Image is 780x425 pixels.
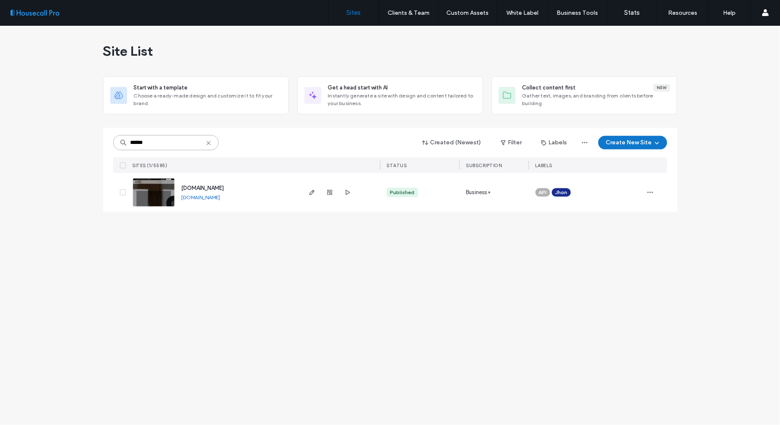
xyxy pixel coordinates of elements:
[598,136,667,149] button: Create New Site
[133,162,168,168] span: SITES (1/5585)
[507,9,539,16] label: White Label
[669,9,698,16] label: Resources
[492,136,530,149] button: Filter
[625,9,640,16] label: Stats
[328,84,388,92] span: Get a head start with AI
[723,9,736,16] label: Help
[297,76,483,114] div: Get a head start with AIInstantly generate a site with design and content tailored to your business.
[557,9,598,16] label: Business Tools
[415,136,489,149] button: Created (Newest)
[492,76,677,114] div: Collect content firstNewGather text, images, and branding from clients before building.
[555,189,568,196] span: Jhon
[522,84,576,92] span: Collect content first
[539,189,547,196] span: API
[466,162,502,168] span: SUBSCRIPTION
[182,194,220,200] a: [DOMAIN_NAME]
[134,84,188,92] span: Start with a template
[103,43,153,60] span: Site List
[388,9,429,16] label: Clients & Team
[447,9,489,16] label: Custom Assets
[347,9,361,16] label: Sites
[466,188,491,197] span: Business+
[390,189,415,196] div: Published
[103,76,289,114] div: Start with a templateChoose a ready-made design and customize it to fit your brand.
[134,92,282,107] span: Choose a ready-made design and customize it to fit your brand.
[182,185,224,191] a: [DOMAIN_NAME]
[387,162,407,168] span: STATUS
[654,84,670,92] div: New
[19,6,36,14] span: Help
[534,136,575,149] button: Labels
[328,92,476,107] span: Instantly generate a site with design and content tailored to your business.
[535,162,553,168] span: LABELS
[522,92,670,107] span: Gather text, images, and branding from clients before building.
